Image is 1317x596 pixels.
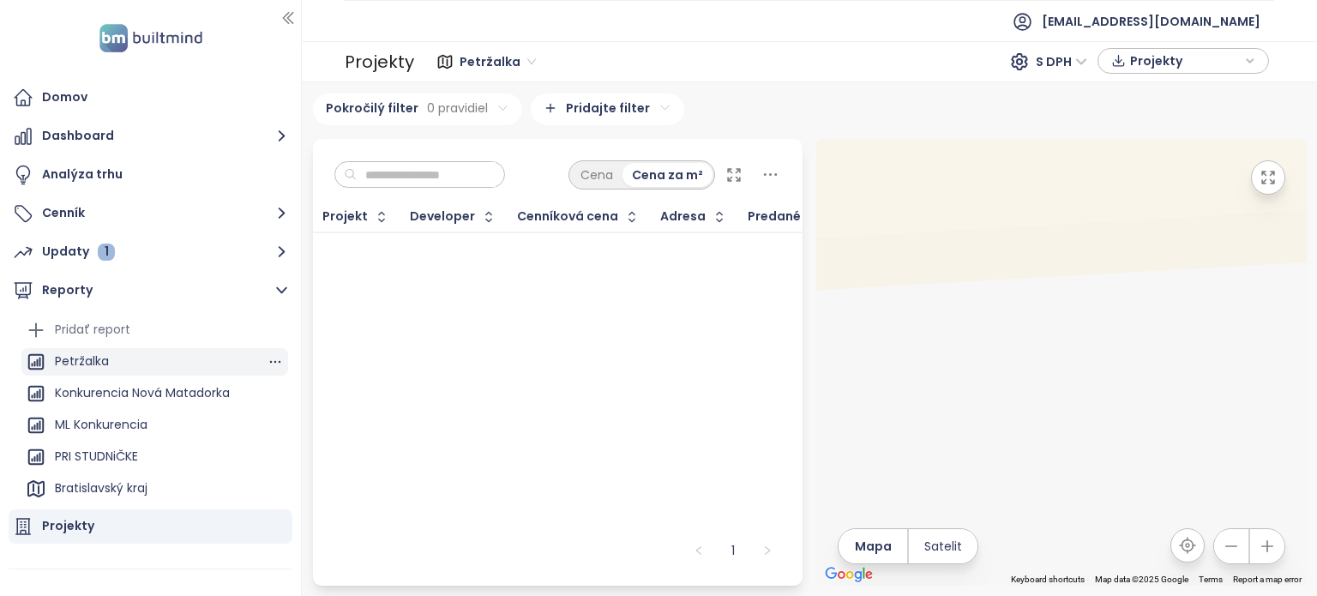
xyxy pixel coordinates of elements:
[685,537,713,564] button: left
[754,537,781,564] li: Nasledujúca strana
[1036,49,1087,75] span: S DPH
[55,319,130,340] div: Pridať report
[94,21,207,56] img: logo
[517,211,618,222] div: Cenníková cena
[21,348,288,376] div: Petržalka
[21,475,288,503] div: Bratislavský kraj
[55,446,138,467] div: PRI STUDNiČKE
[9,274,292,308] button: Reporty
[313,93,522,125] div: Pokročilý filter
[42,87,87,108] div: Domov
[55,414,147,436] div: ML Konkurencia
[21,316,288,344] div: Pridať report
[21,443,288,471] div: PRI STUDNiČKE
[1107,48,1260,74] div: button
[719,537,747,564] li: 1
[410,211,475,222] div: Developer
[839,529,907,563] button: Mapa
[571,163,622,187] div: Cena
[322,211,368,222] div: Projekt
[1011,574,1085,586] button: Keyboard shortcuts
[9,509,292,544] a: Projekty
[9,81,292,115] a: Domov
[21,380,288,407] div: Konkurencia Nová Matadorka
[42,164,123,185] div: Analýza trhu
[1130,48,1241,74] span: Projekty
[660,211,706,222] div: Adresa
[42,515,94,537] div: Projekty
[821,563,877,586] a: Open this area in Google Maps (opens a new window)
[720,538,746,563] a: 1
[754,537,781,564] button: right
[98,244,115,261] div: 1
[694,545,704,556] span: left
[9,235,292,269] button: Updaty 1
[21,412,288,439] div: ML Konkurencia
[427,99,488,117] span: 0 pravidiel
[55,351,109,372] div: Petržalka
[1233,575,1302,584] a: Report a map error
[9,196,292,231] button: Cenník
[622,163,713,187] div: Cena za m²
[9,158,292,192] a: Analýza trhu
[55,382,230,404] div: Konkurencia Nová Matadorka
[1042,1,1260,42] span: [EMAIL_ADDRESS][DOMAIN_NAME]
[345,45,414,79] div: Projekty
[762,545,773,556] span: right
[531,93,684,125] div: Pridajte filter
[55,478,147,499] div: Bratislavský kraj
[909,529,977,563] button: Satelit
[1199,575,1223,584] a: Terms (opens in new tab)
[9,119,292,154] button: Dashboard
[821,563,877,586] img: Google
[42,241,115,262] div: Updaty
[685,537,713,564] li: Predchádzajúca strana
[855,537,892,556] span: Mapa
[924,537,962,556] span: Satelit
[1095,575,1188,584] span: Map data ©2025 Google
[460,49,536,75] span: Petržalka
[748,211,859,222] span: Predané jednotky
